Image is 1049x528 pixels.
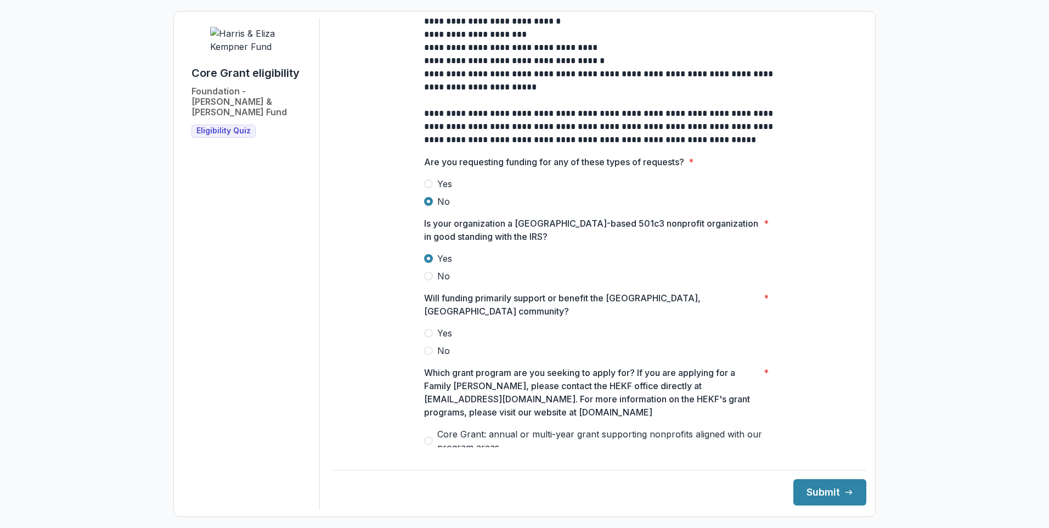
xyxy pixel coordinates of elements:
span: No [437,344,450,357]
span: No [437,195,450,208]
p: Will funding primarily support or benefit the [GEOGRAPHIC_DATA], [GEOGRAPHIC_DATA] community? [424,291,759,318]
p: Are you requesting funding for any of these types of requests? [424,155,684,168]
span: Core Grant: annual or multi-year grant supporting nonprofits aligned with our program areas [437,428,775,454]
p: Is your organization a [GEOGRAPHIC_DATA]-based 501c3 nonprofit organization in good standing with... [424,217,759,243]
img: Harris & Eliza Kempner Fund [210,27,292,53]
p: Which grant program are you seeking to apply for? If you are applying for a Family [PERSON_NAME],... [424,366,759,419]
button: Submit [793,479,866,505]
span: Yes [437,177,452,190]
h2: Foundation - [PERSON_NAME] & [PERSON_NAME] Fund [191,86,311,118]
span: Yes [437,252,452,265]
span: No [437,269,450,283]
span: Eligibility Quiz [196,126,251,136]
span: Yes [437,327,452,340]
h1: Core Grant eligibility [191,66,300,80]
